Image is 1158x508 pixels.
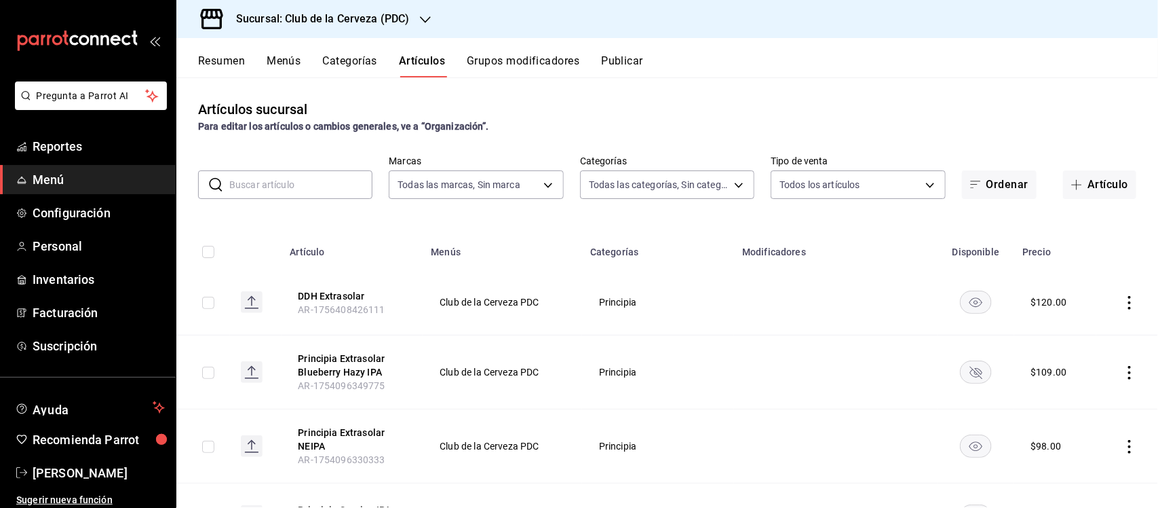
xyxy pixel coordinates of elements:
[398,178,520,192] span: Todas las marcas, Sin marca
[33,237,165,255] span: Personal
[423,226,582,270] th: Menús
[589,178,729,192] span: Todas las categorías, Sin categoría
[33,304,165,322] span: Facturación
[33,464,165,482] span: [PERSON_NAME]
[1030,439,1061,453] div: $ 98.00
[33,431,165,449] span: Recomienda Parrot
[389,157,563,166] label: Marcas
[962,170,1037,199] button: Ordenar
[1123,296,1136,310] button: actions
[229,171,372,198] input: Buscar artículo
[1063,170,1136,199] button: Artículo
[582,226,734,270] th: Categorías
[33,137,165,156] span: Reportes
[198,121,489,132] strong: Para editar los artículos o cambios generales, ve a “Organización”.
[601,54,643,77] button: Publicar
[9,98,167,113] a: Pregunta a Parrot AI
[198,54,1158,77] div: navigation tabs
[1030,295,1066,309] div: $ 120.00
[33,204,165,222] span: Configuración
[599,441,717,451] span: Principia
[1030,365,1066,379] div: $ 109.00
[33,399,147,416] span: Ayuda
[1014,226,1096,270] th: Precio
[298,289,406,303] button: edit-product-location
[734,226,938,270] th: Modificadores
[960,361,992,384] button: availability-product
[33,337,165,355] span: Suscripción
[580,157,754,166] label: Categorías
[298,352,406,379] button: edit-product-location
[37,89,146,103] span: Pregunta a Parrot AI
[282,226,423,270] th: Artículo
[16,493,165,507] span: Sugerir nueva función
[298,426,406,453] button: edit-product-location
[1123,366,1136,380] button: actions
[15,81,167,110] button: Pregunta a Parrot AI
[225,11,409,27] h3: Sucursal: Club de la Cerveza (PDC)
[149,35,160,46] button: open_drawer_menu
[198,54,245,77] button: Resumen
[779,178,860,192] span: Todos los artículos
[599,367,717,377] span: Principia
[938,226,1015,270] th: Disponible
[960,435,992,458] button: availability-product
[771,157,945,166] label: Tipo de venta
[440,297,565,307] span: Club de la Cerveza PDC
[298,454,385,465] span: AR-1754096330333
[467,54,579,77] button: Grupos modificadores
[298,380,385,391] span: AR-1754096349775
[198,99,307,120] div: Artículos sucursal
[1123,440,1136,454] button: actions
[267,54,301,77] button: Menús
[33,170,165,189] span: Menú
[599,297,717,307] span: Principia
[399,54,445,77] button: Artículos
[323,54,378,77] button: Categorías
[960,291,992,314] button: availability-product
[33,270,165,289] span: Inventarios
[440,441,565,451] span: Club de la Cerveza PDC
[298,304,385,315] span: AR-1756408426111
[440,367,565,377] span: Club de la Cerveza PDC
